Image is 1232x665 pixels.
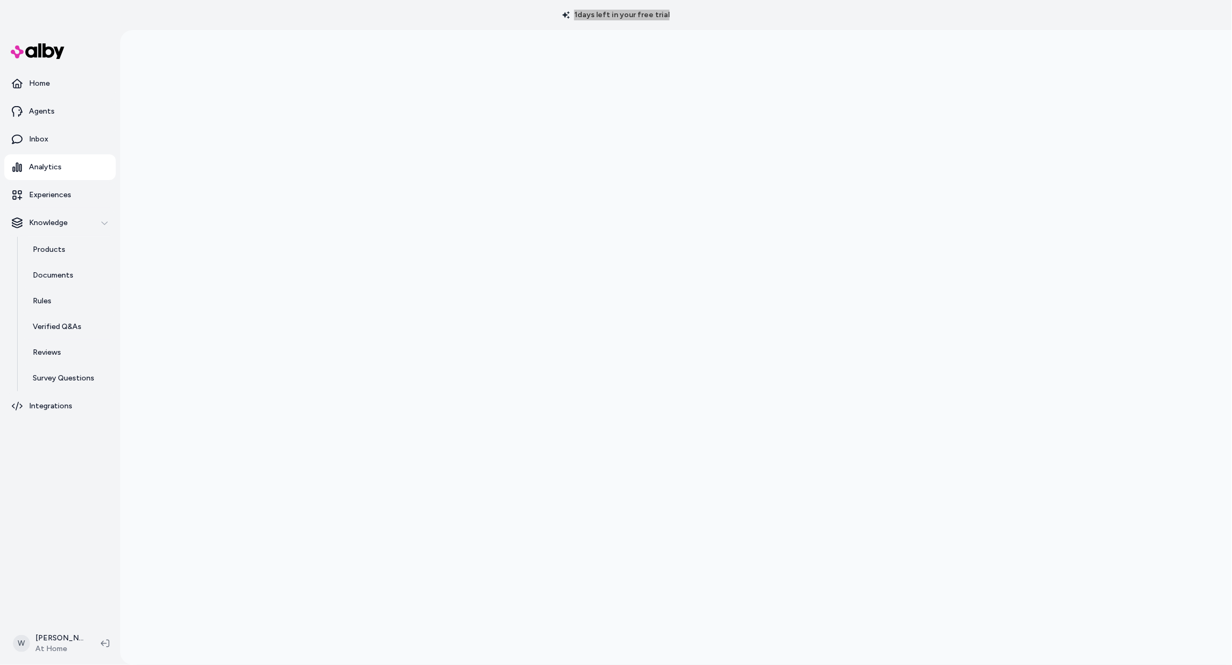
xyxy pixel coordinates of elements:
[4,210,116,236] button: Knowledge
[13,635,30,652] span: W
[556,10,676,20] p: 1 days left in your free trial
[29,106,55,117] p: Agents
[6,626,92,661] button: W[PERSON_NAME]At Home
[29,134,48,145] p: Inbox
[33,322,81,332] p: Verified Q&As
[35,633,84,644] p: [PERSON_NAME]
[22,314,116,340] a: Verified Q&As
[4,182,116,208] a: Experiences
[29,190,71,200] p: Experiences
[29,401,72,412] p: Integrations
[29,218,68,228] p: Knowledge
[29,162,62,173] p: Analytics
[22,237,116,263] a: Products
[35,644,84,654] span: At Home
[4,71,116,96] a: Home
[33,296,51,307] p: Rules
[22,340,116,365] a: Reviews
[33,244,65,255] p: Products
[33,347,61,358] p: Reviews
[4,154,116,180] a: Analytics
[22,263,116,288] a: Documents
[33,270,73,281] p: Documents
[33,373,94,384] p: Survey Questions
[22,288,116,314] a: Rules
[29,78,50,89] p: Home
[4,126,116,152] a: Inbox
[4,99,116,124] a: Agents
[4,393,116,419] a: Integrations
[11,43,64,59] img: alby Logo
[22,365,116,391] a: Survey Questions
